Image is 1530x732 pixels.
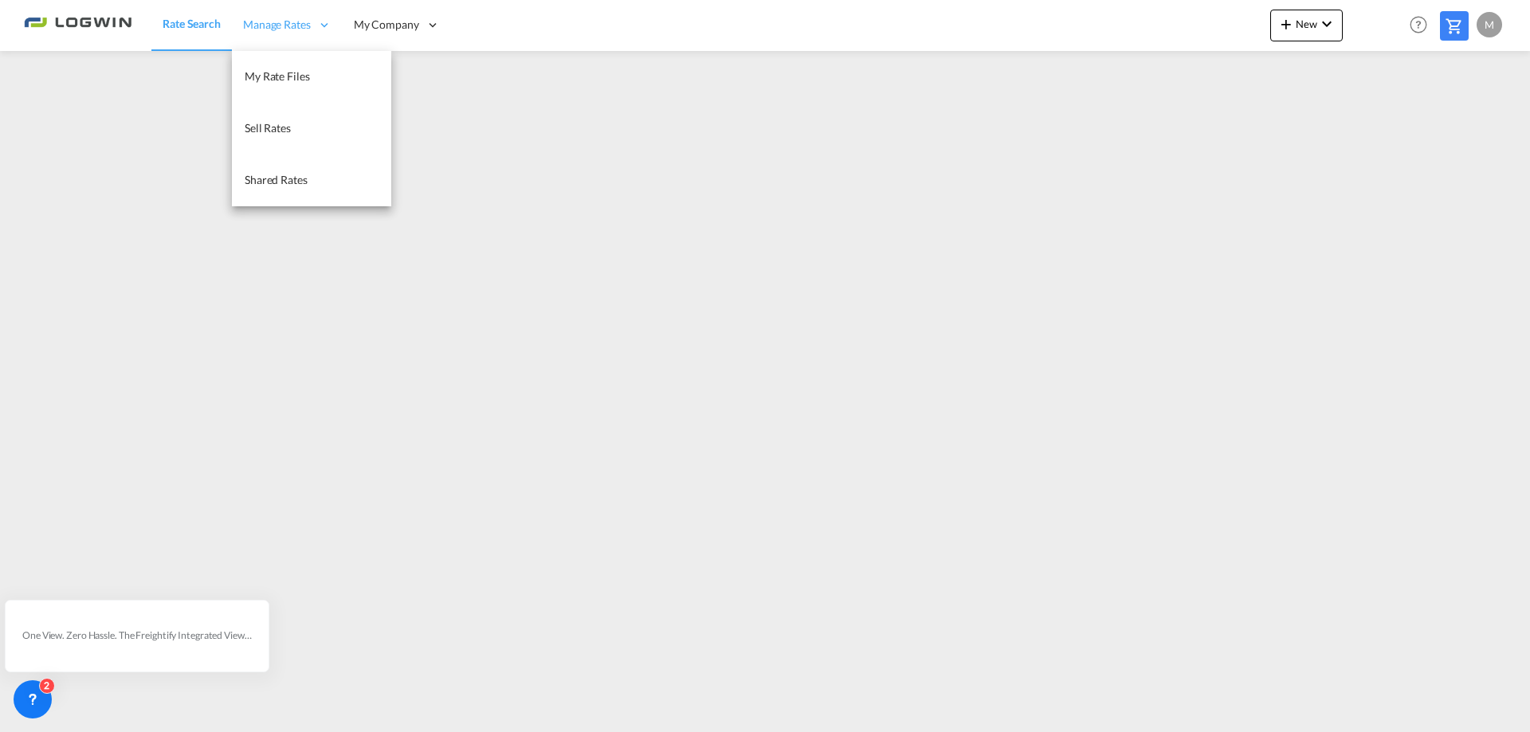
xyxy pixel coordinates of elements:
a: Sell Rates [232,103,391,155]
div: M [1477,12,1502,37]
span: Manage Rates [243,17,311,33]
span: Shared Rates [245,173,308,186]
button: icon-plus 400-fgNewicon-chevron-down [1270,10,1343,41]
img: 2761ae10d95411efa20a1f5e0282d2d7.png [24,7,131,43]
span: Help [1405,11,1432,38]
span: Rate Search [163,17,221,30]
span: Sell Rates [245,121,291,135]
div: Help [1405,11,1440,40]
a: Shared Rates [232,155,391,206]
a: My Rate Files [232,51,391,103]
span: New [1277,18,1336,30]
span: My Company [354,17,419,33]
md-icon: icon-plus 400-fg [1277,14,1296,33]
span: My Rate Files [245,69,310,83]
md-icon: icon-chevron-down [1317,14,1336,33]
